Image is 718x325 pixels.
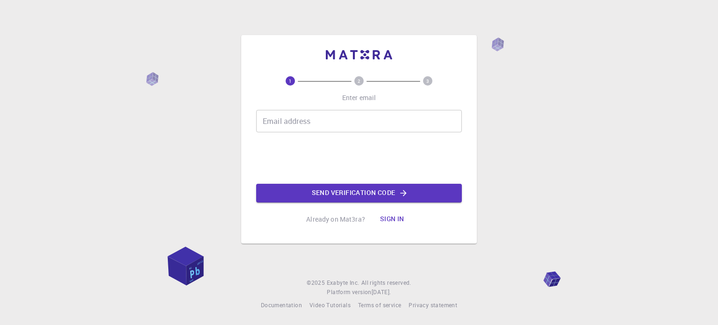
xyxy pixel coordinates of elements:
button: Sign in [373,210,412,229]
span: All rights reserved. [361,278,411,288]
p: Enter email [342,93,376,102]
a: Video Tutorials [309,301,351,310]
a: Exabyte Inc. [327,278,359,288]
a: Privacy statement [409,301,457,310]
a: Terms of service [358,301,401,310]
span: Platform version [327,288,371,297]
span: Exabyte Inc. [327,279,359,286]
text: 3 [426,78,429,84]
span: Privacy statement [409,301,457,309]
button: Send verification code [256,184,462,202]
p: Already on Mat3ra? [306,215,365,224]
span: Terms of service [358,301,401,309]
text: 2 [358,78,360,84]
a: [DATE]. [372,288,391,297]
text: 1 [289,78,292,84]
a: Documentation [261,301,302,310]
span: Documentation [261,301,302,309]
iframe: reCAPTCHA [288,140,430,176]
span: Video Tutorials [309,301,351,309]
span: © 2025 [307,278,326,288]
span: [DATE] . [372,288,391,296]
